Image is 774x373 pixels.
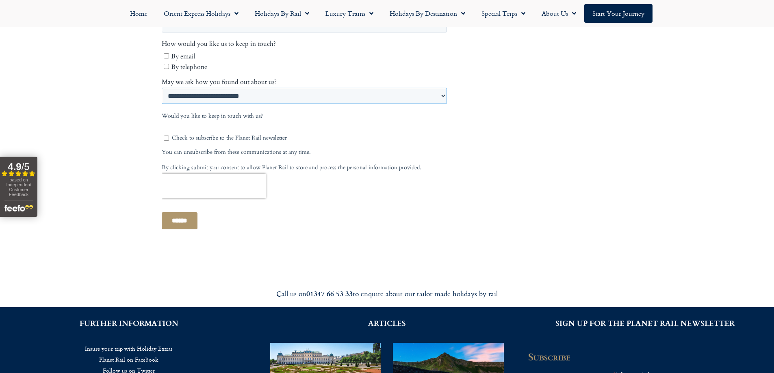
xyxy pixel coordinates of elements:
a: Insure your trip with Holiday Extras [12,343,246,354]
span: Your last name [144,181,186,190]
h2: Subscribe [528,351,654,362]
h2: FURTHER INFORMATION [12,319,246,327]
h2: SIGN UP FOR THE PLANET RAIL NEWSLETTER [528,319,762,327]
span: By email [9,294,34,303]
div: Call us on to enquire about our tailor made holidays by rail [160,289,615,298]
a: Home [122,4,156,23]
a: Planet Rail on Facebook [12,354,246,365]
a: Start your Journey [584,4,653,23]
a: Holidays by Rail [247,4,317,23]
input: By telephone [2,306,7,311]
nav: Menu [4,4,770,23]
a: Orient Express Holidays [156,4,247,23]
input: By email [2,295,7,300]
a: Special Trips [473,4,533,23]
a: Holidays by Destination [382,4,473,23]
span: By telephone [9,304,46,313]
a: Luxury Trains [317,4,382,23]
h2: ARTICLES [270,319,504,327]
strong: 01347 66 53 33 [306,288,353,299]
a: About Us [533,4,584,23]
